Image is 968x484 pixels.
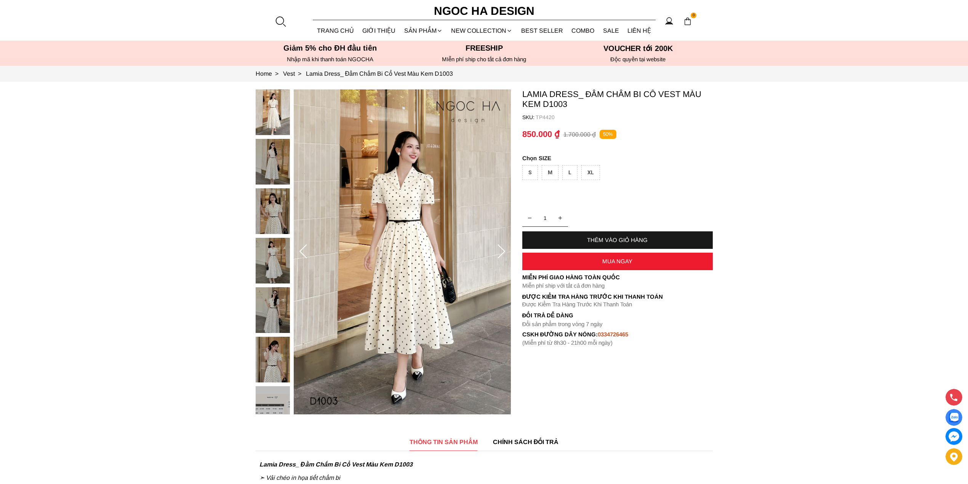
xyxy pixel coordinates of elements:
img: Lamia Dress_ Đầm Chấm Bi Cổ Vest Màu Kem D1003_mini_1 [256,139,290,185]
span: THÔNG TIN SẢN PHẨM [410,437,478,447]
font: Miễn phí ship với tất cả đơn hàng [522,282,605,289]
span: ➣ Vải chéo in họa tiết chấm bi [259,474,340,481]
a: Combo [567,21,599,41]
div: S [522,165,538,180]
div: MUA NGAY [522,258,713,264]
span: 0 [691,13,697,19]
a: SALE [599,21,624,41]
p: 850.000 ₫ [522,129,560,139]
img: img-CART-ICON-ksit0nf1 [683,17,692,25]
a: Link to Lamia Dress_ Đầm Chấm Bi Cổ Vest Màu Kem D1003 [306,70,453,77]
img: Lamia Dress_ Đầm Chấm Bi Cổ Vest Màu Kem D1003_mini_4 [256,287,290,333]
p: SIZE [522,155,713,161]
img: Display image [949,413,958,422]
h6: SKU: [522,114,536,120]
font: 0334726465 [598,331,628,338]
img: Lamia Dress_ Đầm Chấm Bi Cổ Vest Màu Kem D1003_mini_0 [256,89,290,135]
a: GIỚI THIỆU [358,21,400,41]
span: CHÍNH SÁCH ĐỔI TRẢ [493,437,559,447]
span: > [272,70,282,77]
p: 50% [600,130,616,139]
img: Lamia Dress_ Đầm Chấm Bi Cổ Vest Màu Kem D1003_0 [294,89,511,414]
img: Lamia Dress_ Đầm Chấm Bi Cổ Vest Màu Kem D1003_mini_2 [256,188,290,234]
span: > [295,70,304,77]
p: TP4420 [536,114,713,120]
strong: Lamia Dress_ Đầm Chấm Bi Cổ Vest Màu Kem D1003 [259,461,413,468]
a: TRANG CHỦ [313,21,358,41]
font: Đổi sản phẩm trong vòng 7 ngày [522,321,603,327]
h5: VOUCHER tới 200K [563,44,713,53]
a: Ngoc Ha Design [427,2,541,20]
p: 1.700.000 ₫ [563,131,596,138]
p: Lamia Dress_ Đầm Chấm Bi Cổ Vest Màu Kem D1003 [522,89,713,109]
p: Được Kiểm Tra Hàng Trước Khi Thanh Toán [522,293,713,300]
a: NEW COLLECTION [447,21,517,41]
font: Freeship [466,44,503,52]
a: Link to Vest [283,70,306,77]
h6: Độc quyền tại website [563,56,713,63]
a: messenger [946,428,962,445]
font: (Miễn phí từ 8h30 - 21h00 mỗi ngày) [522,339,613,346]
p: Được Kiểm Tra Hàng Trước Khi Thanh Toán [522,301,713,308]
h6: MIễn phí ship cho tất cả đơn hàng [410,56,559,63]
font: Miễn phí giao hàng toàn quốc [522,274,620,280]
img: Lamia Dress_ Đầm Chấm Bi Cổ Vest Màu Kem D1003_mini_6 [256,386,290,432]
div: SẢN PHẨM [400,21,447,41]
font: Nhập mã khi thanh toán NGOCHA [287,56,373,62]
div: L [562,165,578,180]
img: Lamia Dress_ Đầm Chấm Bi Cổ Vest Màu Kem D1003_mini_3 [256,238,290,283]
div: M [542,165,558,180]
font: cskh đường dây nóng: [522,331,598,338]
div: XL [581,165,600,180]
a: Display image [946,409,962,426]
div: THÊM VÀO GIỎ HÀNG [522,237,713,243]
h6: Đổi trả dễ dàng [522,312,713,318]
a: Link to Home [256,70,283,77]
img: Lamia Dress_ Đầm Chấm Bi Cổ Vest Màu Kem D1003_mini_5 [256,337,290,382]
input: Quantity input [522,210,568,226]
a: BEST SELLER [517,21,568,41]
a: LIÊN HỆ [623,21,656,41]
font: Giảm 5% cho ĐH đầu tiên [283,44,377,52]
